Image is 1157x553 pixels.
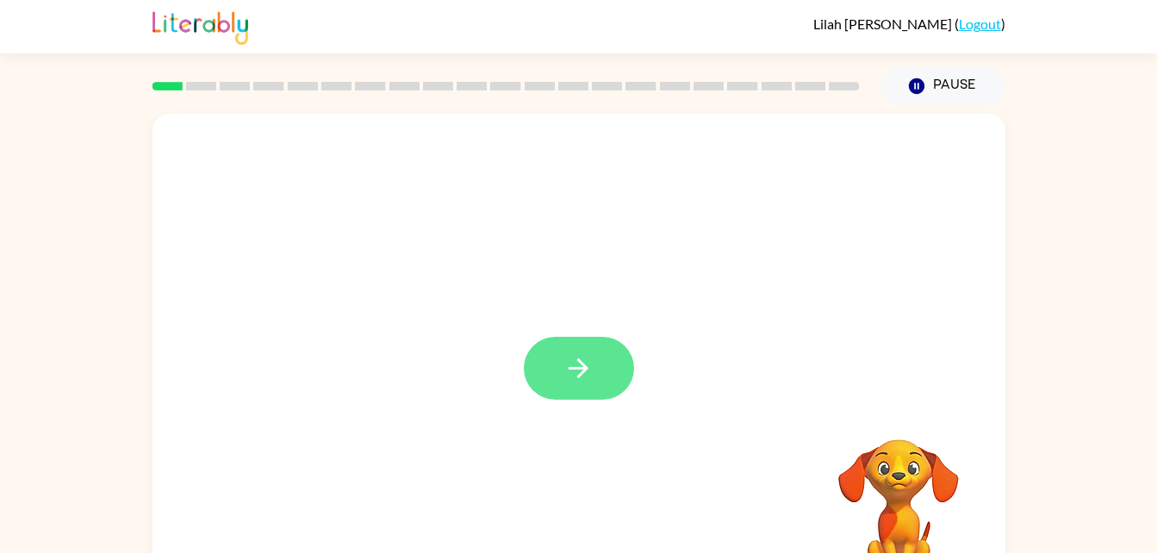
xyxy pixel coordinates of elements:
[959,16,1001,32] a: Logout
[152,7,248,45] img: Literably
[813,16,1005,32] div: ( )
[813,16,955,32] span: Lilah [PERSON_NAME]
[880,66,1005,106] button: Pause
